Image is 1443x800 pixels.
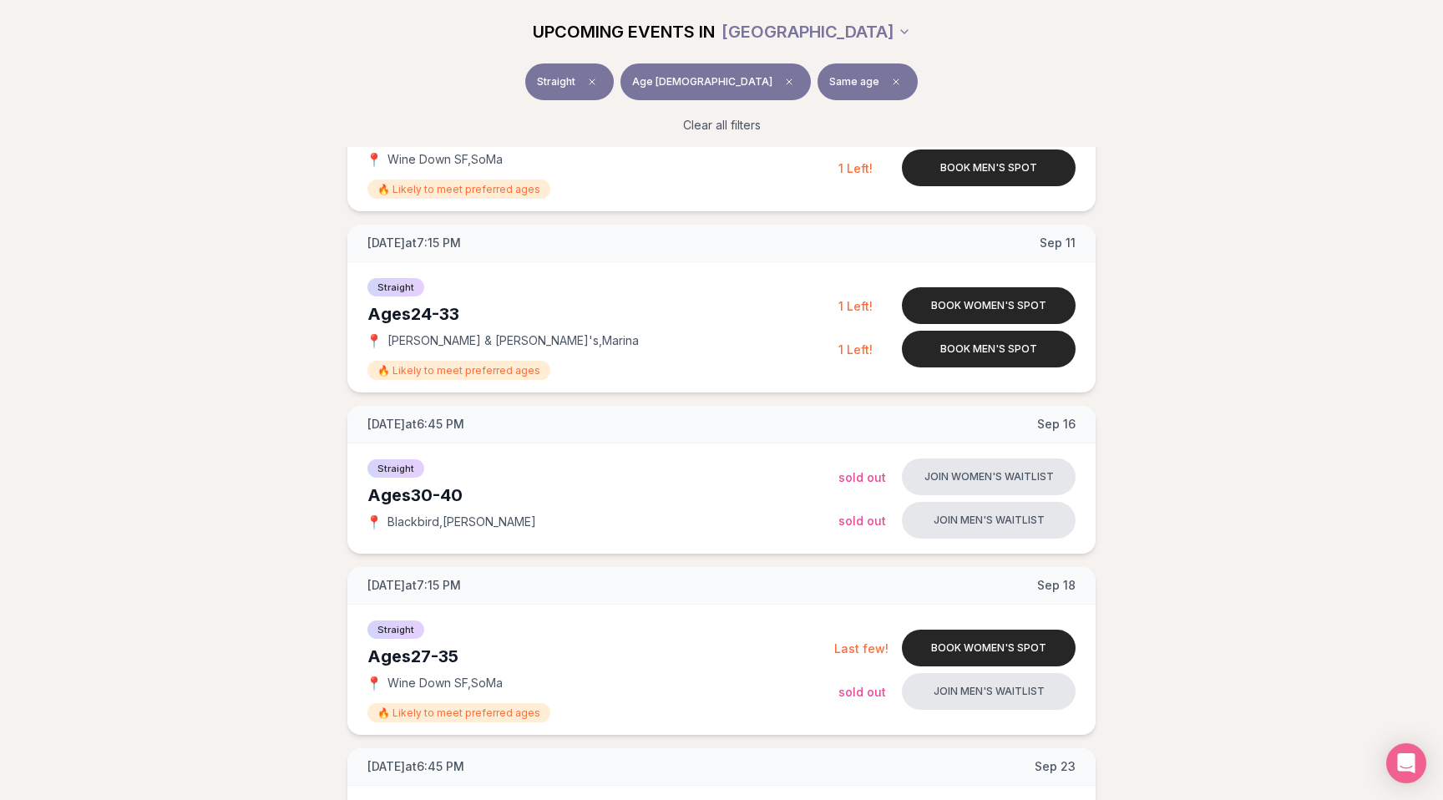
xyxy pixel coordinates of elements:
[367,459,424,478] span: Straight
[902,502,1076,539] button: Join men's waitlist
[1037,577,1076,594] span: Sep 18
[367,758,464,775] span: [DATE] at 6:45 PM
[902,287,1076,324] button: Book women's spot
[367,334,381,347] span: 📍
[721,13,911,50] button: [GEOGRAPHIC_DATA]
[838,342,873,357] span: 1 Left!
[387,332,639,349] span: [PERSON_NAME] & [PERSON_NAME]'s , Marina
[387,151,503,168] span: Wine Down SF , SoMa
[367,416,464,433] span: [DATE] at 6:45 PM
[902,630,1076,666] button: Book women's spot
[367,515,381,529] span: 📍
[818,63,918,100] button: Same ageClear preference
[367,278,424,296] span: Straight
[838,161,873,175] span: 1 Left!
[367,235,461,251] span: [DATE] at 7:15 PM
[902,458,1076,495] button: Join women's waitlist
[367,153,381,166] span: 📍
[902,149,1076,186] button: Book men's spot
[367,484,838,507] div: Ages 30-40
[673,107,771,144] button: Clear all filters
[838,470,886,484] span: Sold Out
[886,72,906,92] span: Clear preference
[829,75,879,89] span: Same age
[367,302,838,326] div: Ages 24-33
[367,620,424,639] span: Straight
[838,299,873,313] span: 1 Left!
[367,645,834,668] div: Ages 27-35
[1037,416,1076,433] span: Sep 16
[620,63,811,100] button: Age [DEMOGRAPHIC_DATA]Clear age
[533,20,715,43] span: UPCOMING EVENTS IN
[779,72,799,92] span: Clear age
[387,675,503,691] span: Wine Down SF , SoMa
[537,75,575,89] span: Straight
[1040,235,1076,251] span: Sep 11
[632,75,772,89] span: Age [DEMOGRAPHIC_DATA]
[367,577,461,594] span: [DATE] at 7:15 PM
[387,514,536,530] span: Blackbird , [PERSON_NAME]
[838,514,886,528] span: Sold Out
[582,72,602,92] span: Clear event type filter
[1035,758,1076,775] span: Sep 23
[367,703,550,722] span: 🔥 Likely to meet preferred ages
[367,361,550,380] span: 🔥 Likely to meet preferred ages
[902,673,1076,710] button: Join men's waitlist
[367,180,550,199] span: 🔥 Likely to meet preferred ages
[367,676,381,690] span: 📍
[834,641,889,656] span: Last few!
[525,63,614,100] button: StraightClear event type filter
[1386,743,1426,783] div: Open Intercom Messenger
[838,685,886,699] span: Sold Out
[902,331,1076,367] button: Book men's spot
